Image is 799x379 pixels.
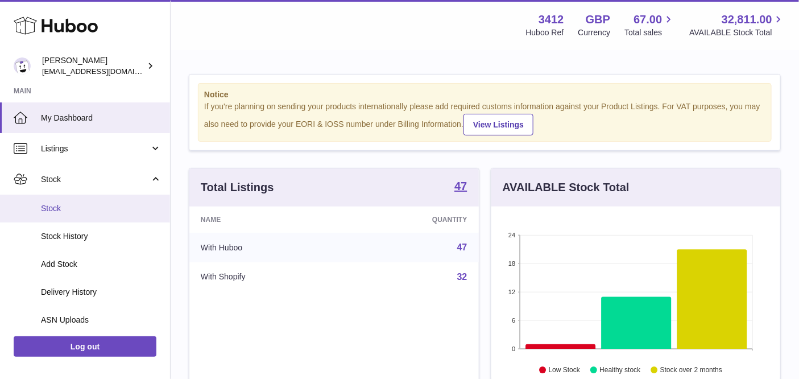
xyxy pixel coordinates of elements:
strong: GBP [586,12,610,27]
th: Name [189,207,345,233]
span: Stock [41,203,162,214]
span: Stock [41,174,150,185]
h3: Total Listings [201,180,274,195]
span: AVAILABLE Stock Total [689,27,785,38]
div: [PERSON_NAME] [42,55,144,77]
th: Quantity [345,207,478,233]
div: Currency [578,27,611,38]
img: info@beeble.buzz [14,57,31,75]
a: 47 [457,242,467,252]
span: Stock History [41,231,162,242]
a: 32,811.00 AVAILABLE Stock Total [689,12,785,38]
text: 24 [508,232,515,238]
span: Total sales [624,27,675,38]
span: Listings [41,143,150,154]
strong: 47 [454,180,467,192]
text: 0 [512,345,515,352]
a: View Listings [463,114,533,135]
span: My Dashboard [41,113,162,123]
text: 6 [512,317,515,324]
span: 67.00 [634,12,662,27]
td: With Huboo [189,233,345,262]
a: Log out [14,336,156,357]
td: With Shopify [189,262,345,292]
text: 18 [508,260,515,267]
span: ASN Uploads [41,315,162,326]
h3: AVAILABLE Stock Total [503,180,630,195]
span: [EMAIL_ADDRESS][DOMAIN_NAME] [42,67,167,76]
a: 32 [457,272,467,282]
a: 67.00 Total sales [624,12,675,38]
a: 47 [454,180,467,194]
text: Healthy stock [599,366,641,374]
strong: Notice [204,89,765,100]
span: Delivery History [41,287,162,298]
span: 32,811.00 [722,12,772,27]
text: Low Stock [548,366,580,374]
text: Stock over 2 months [660,366,722,374]
span: Add Stock [41,259,162,270]
strong: 3412 [539,12,564,27]
text: 12 [508,289,515,295]
div: If you're planning on sending your products internationally please add required customs informati... [204,101,765,135]
div: Huboo Ref [526,27,564,38]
